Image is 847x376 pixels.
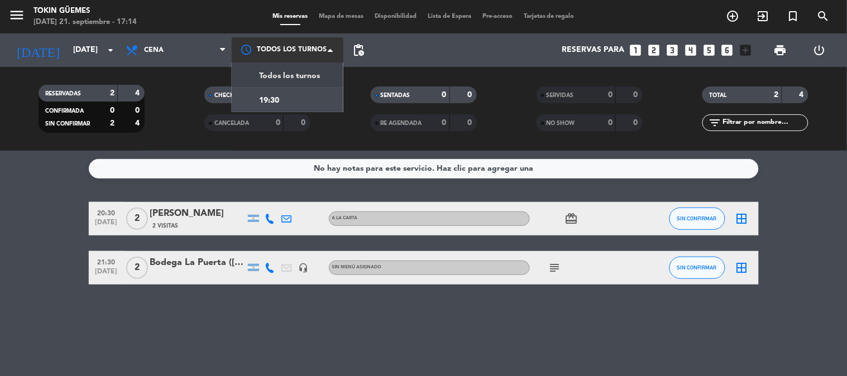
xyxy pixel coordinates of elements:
[144,46,164,54] span: Cena
[93,255,121,268] span: 21:30
[548,261,562,274] i: subject
[708,116,721,129] i: filter_list
[677,264,717,271] span: SIN CONFIRMAR
[608,91,612,99] strong: 0
[150,206,245,221] div: [PERSON_NAME]
[628,43,643,57] i: looks_one
[633,91,640,99] strong: 0
[562,46,624,55] span: Reservas para
[8,38,68,62] i: [DATE]
[126,208,148,230] span: 2
[34,17,137,28] div: [DATE] 21. septiembre - 17:14
[104,44,117,57] i: arrow_drop_down
[665,43,679,57] i: looks_3
[669,257,725,279] button: SIN CONFIRMAR
[332,265,382,269] span: Sin menú asignado
[467,91,474,99] strong: 0
[726,9,740,23] i: add_circle_outline
[633,119,640,127] strong: 0
[259,70,320,83] span: Todos los turnos
[93,206,121,219] span: 20:30
[135,89,142,97] strong: 4
[721,117,808,129] input: Filtrar por nombre...
[800,91,806,99] strong: 4
[817,9,830,23] i: search
[735,261,749,274] i: border_all
[93,219,121,232] span: [DATE]
[150,256,245,270] div: Bodega La Puerta ([PERSON_NAME])
[547,120,575,126] span: NO SHOW
[153,221,179,230] span: 2 Visitas
[677,215,717,221] span: SIN CONFIRMAR
[787,9,800,23] i: turned_in_not
[709,93,726,98] span: TOTAL
[381,120,422,126] span: RE AGENDADA
[8,7,25,23] i: menu
[332,216,358,220] span: A LA CARTA
[259,94,279,107] span: 19:30
[800,33,839,67] div: LOG OUT
[126,257,148,279] span: 2
[647,43,661,57] i: looks_two
[669,208,725,230] button: SIN CONFIRMAR
[45,108,84,114] span: CONFIRMADA
[735,212,749,225] i: border_all
[739,43,753,57] i: add_box
[467,119,474,127] strong: 0
[608,119,612,127] strong: 0
[110,119,114,127] strong: 2
[135,119,142,127] strong: 4
[565,212,578,225] i: card_giftcard
[314,162,533,175] div: No hay notas para este servicio. Haz clic para agregar una
[757,9,770,23] i: exit_to_app
[774,44,787,57] span: print
[302,119,308,127] strong: 0
[369,13,422,20] span: Disponibilidad
[477,13,518,20] span: Pre-acceso
[135,107,142,114] strong: 0
[352,44,365,57] span: pending_actions
[683,43,698,57] i: looks_4
[34,6,137,17] div: Tokin Güemes
[8,7,25,27] button: menu
[110,89,114,97] strong: 2
[774,91,779,99] strong: 2
[214,93,245,98] span: CHECK INS
[720,43,735,57] i: looks_6
[442,119,447,127] strong: 0
[422,13,477,20] span: Lista de Espera
[45,121,90,127] span: SIN CONFIRMAR
[442,91,447,99] strong: 0
[702,43,716,57] i: looks_5
[45,91,81,97] span: RESERVADAS
[547,93,574,98] span: SERVIDAS
[313,13,369,20] span: Mapa de mesas
[812,44,826,57] i: power_settings_new
[110,107,114,114] strong: 0
[267,13,313,20] span: Mis reservas
[518,13,580,20] span: Tarjetas de regalo
[381,93,410,98] span: SENTADAS
[276,119,280,127] strong: 0
[93,268,121,281] span: [DATE]
[299,263,309,273] i: headset_mic
[214,120,249,126] span: CANCELADA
